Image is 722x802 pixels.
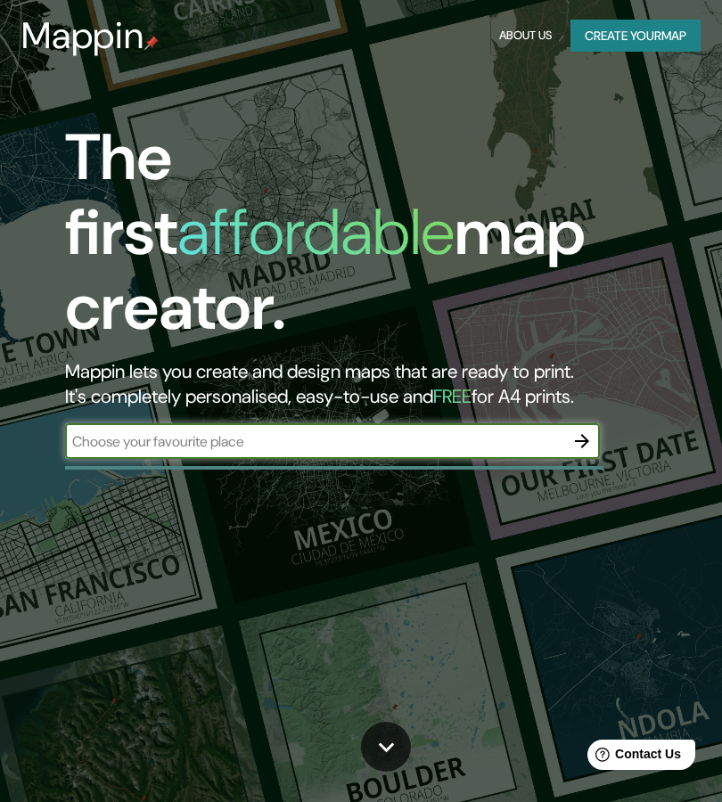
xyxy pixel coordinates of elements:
[65,359,643,409] h2: Mappin lets you create and design maps that are ready to print. It's completely personalised, eas...
[65,431,564,452] input: Choose your favourite place
[570,20,701,53] button: Create yourmap
[177,191,455,274] h1: affordable
[563,732,702,782] iframe: Help widget launcher
[433,384,472,409] h5: FREE
[144,36,159,50] img: mappin-pin
[65,120,643,359] h1: The first map creator.
[21,14,144,57] h3: Mappin
[495,20,556,53] button: About Us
